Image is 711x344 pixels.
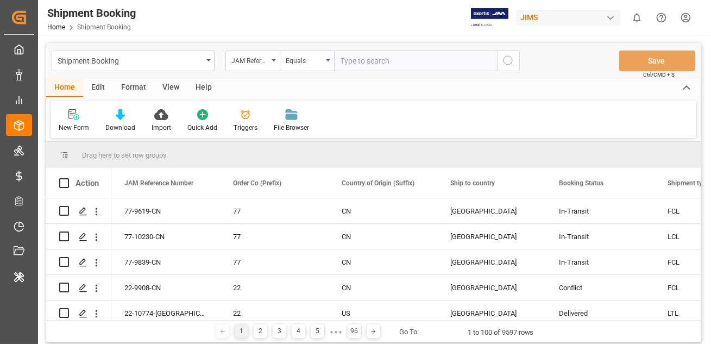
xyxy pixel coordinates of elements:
span: Drag here to set row groups [82,151,167,159]
span: Country of Origin (Suffix) [342,179,414,187]
div: 77 [233,199,316,224]
button: search button [497,51,520,71]
div: [GEOGRAPHIC_DATA] [450,199,533,224]
div: 77 [233,250,316,275]
button: open menu [52,51,215,71]
input: Type to search [334,51,497,71]
div: Press SPACE to select this row. [46,198,111,224]
div: JAM Reference Number [231,53,268,66]
div: 3 [273,324,286,338]
div: 22 [233,276,316,301]
div: Conflict [559,276,641,301]
button: JIMS [516,7,625,28]
div: CN [342,224,424,249]
div: Delivered [559,301,641,326]
div: 22-10774-[GEOGRAPHIC_DATA] [111,301,220,326]
div: 77 [233,224,316,249]
button: Save [619,51,695,71]
div: 1 [235,324,248,338]
div: Press SPACE to select this row. [46,249,111,275]
button: show 0 new notifications [625,5,649,30]
div: Format [113,79,154,97]
div: [GEOGRAPHIC_DATA] [450,224,533,249]
div: Action [75,178,99,188]
div: Home [46,79,83,97]
div: Import [152,123,171,133]
div: New Form [59,123,89,133]
div: Edit [83,79,113,97]
span: JAM Reference Number [124,179,193,187]
div: Equals [286,53,323,66]
button: open menu [280,51,334,71]
div: 4 [292,324,305,338]
div: 2 [254,324,267,338]
div: Go To: [399,327,419,337]
div: [GEOGRAPHIC_DATA] [450,301,533,326]
div: 77-9619-CN [111,198,220,223]
span: Shipment type [668,179,709,187]
button: Help Center [649,5,674,30]
div: In-Transit [559,224,641,249]
div: CN [342,199,424,224]
div: Help [187,79,220,97]
div: Triggers [234,123,257,133]
div: 77-9839-CN [111,249,220,274]
div: Press SPACE to select this row. [46,301,111,326]
div: 22-9908-CN [111,275,220,300]
div: 77-10230-CN [111,224,220,249]
span: Ctrl/CMD + S [643,71,675,79]
div: Shipment Booking [58,53,203,67]
div: View [154,79,187,97]
div: Shipment Booking [47,5,136,21]
div: In-Transit [559,199,641,224]
div: 96 [348,324,361,338]
div: Download [105,123,135,133]
button: open menu [225,51,280,71]
div: File Browser [274,123,309,133]
span: Ship to country [450,179,495,187]
div: [GEOGRAPHIC_DATA] [450,250,533,275]
div: Press SPACE to select this row. [46,224,111,249]
img: Exertis%20JAM%20-%20Email%20Logo.jpg_1722504956.jpg [471,8,508,27]
a: Home [47,23,65,31]
div: CN [342,250,424,275]
div: JIMS [516,10,620,26]
div: Press SPACE to select this row. [46,275,111,301]
span: Order Co (Prefix) [233,179,281,187]
div: US [342,301,424,326]
div: ● ● ● [330,328,342,336]
div: [GEOGRAPHIC_DATA] [450,276,533,301]
div: In-Transit [559,250,641,275]
div: CN [342,276,424,301]
span: Booking Status [559,179,603,187]
div: 1 to 100 of 9597 rows [468,327,534,338]
div: 22 [233,301,316,326]
div: 5 [311,324,324,338]
div: Quick Add [187,123,217,133]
